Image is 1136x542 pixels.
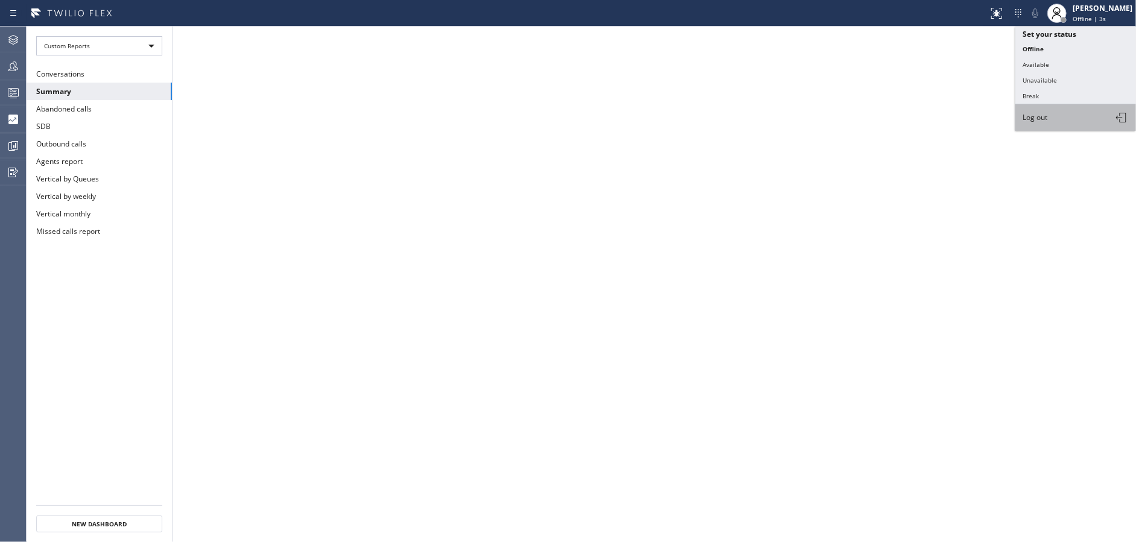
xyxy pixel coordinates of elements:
iframe: dashboard_b794bedd1109 [173,27,1136,542]
button: Vertical by weekly [27,187,172,205]
button: New Dashboard [36,515,162,532]
button: Mute [1027,5,1044,22]
div: [PERSON_NAME] [1073,3,1132,13]
button: Abandoned calls [27,100,172,118]
span: Offline | 3s [1073,14,1106,23]
div: Custom Reports [36,36,162,55]
button: Agents report [27,153,172,170]
button: SDB [27,118,172,135]
button: Conversations [27,65,172,83]
button: Summary [27,83,172,100]
button: Vertical monthly [27,205,172,222]
button: Vertical by Queues [27,170,172,187]
button: Missed calls report [27,222,172,240]
button: Outbound calls [27,135,172,153]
